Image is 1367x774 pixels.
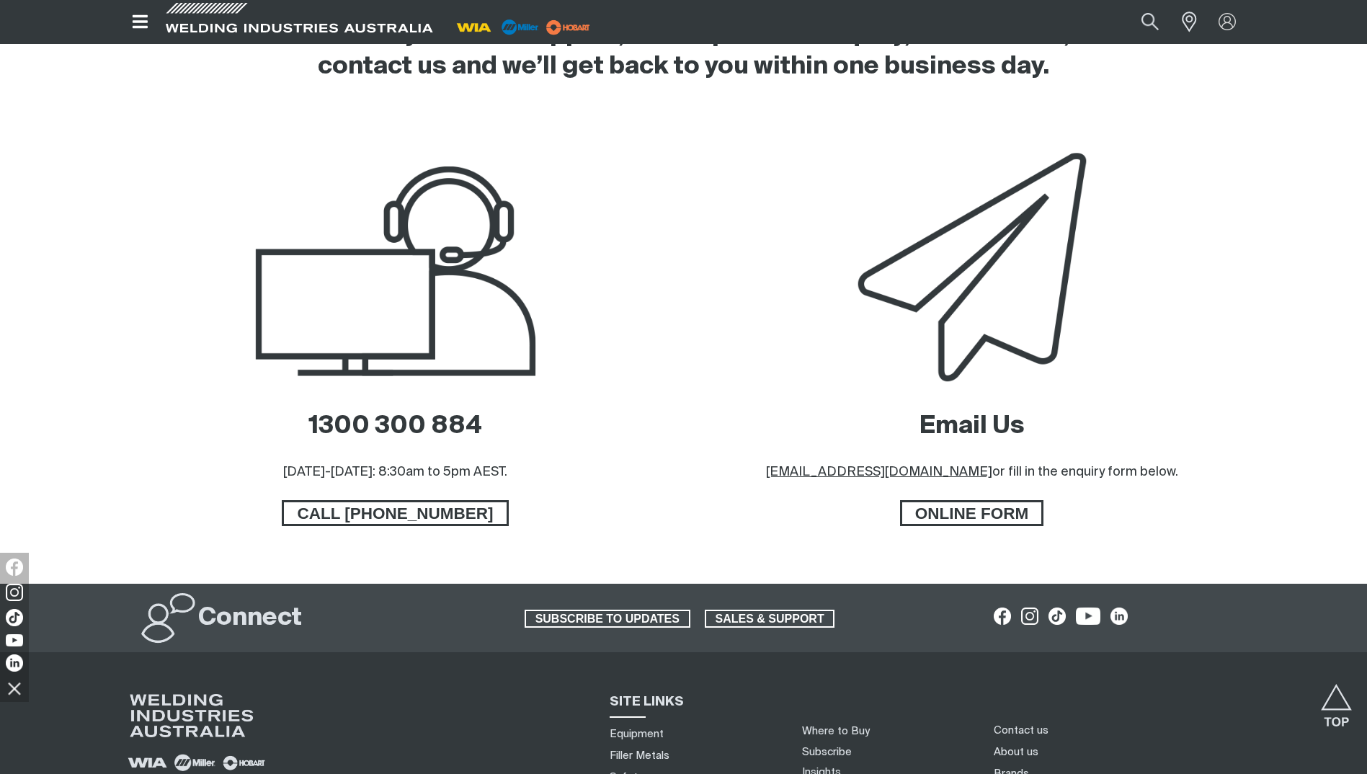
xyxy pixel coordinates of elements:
[2,676,27,700] img: hide socials
[6,654,23,672] img: LinkedIn
[902,500,1042,526] span: ONLINE FORM
[6,584,23,601] img: Instagram
[6,609,23,626] img: TikTok
[1107,6,1174,38] input: Product name or item number...
[6,559,23,576] img: Facebook
[994,723,1048,738] a: Contact us
[705,610,835,628] a: SALES & SUPPORT
[6,634,23,646] img: YouTube
[277,19,1090,83] h2: Whether you need support, have a product enquiry, or feedback, contact us and we’ll get back to y...
[1320,684,1353,716] button: Scroll to top
[802,747,852,757] a: Subscribe
[706,610,834,628] span: SALES & SUPPORT
[610,726,664,742] a: Equipment
[308,414,482,439] a: 1300 300 884
[900,500,1044,526] a: ONLINE FORM
[542,17,595,38] img: miller
[282,500,508,526] a: CALL 1300 300 884
[994,744,1038,760] a: About us
[610,695,684,708] span: SITE LINKS
[283,466,507,479] span: [DATE]-[DATE]: 8:30am to 5pm AEST.
[610,748,669,763] a: Filler Metals
[213,146,579,391] img: Telephone Support
[284,500,506,526] span: CALL [PHONE_NUMBER]
[198,602,302,634] h2: Connect
[542,22,595,32] a: miller
[789,146,1155,391] img: Email Support
[920,414,1025,439] a: Email Us
[766,466,992,479] a: [EMAIL_ADDRESS][DOMAIN_NAME]
[1126,6,1175,38] button: Search products
[992,466,1178,479] span: or fill in the enquiry form below.
[525,610,690,628] a: SUBSCRIBE TO UPDATES
[526,610,689,628] span: SUBSCRIBE TO UPDATES
[802,726,870,737] a: Where to Buy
